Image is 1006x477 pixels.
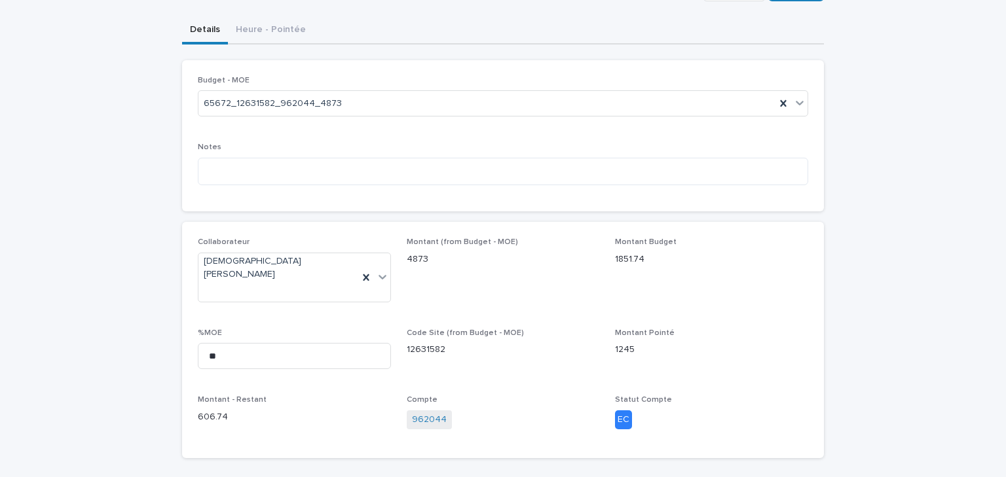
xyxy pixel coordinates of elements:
[198,329,222,337] span: %MOE
[228,17,314,44] button: Heure - Pointée
[198,77,250,84] span: Budget - MOE
[198,238,250,246] span: Collaborateur
[182,17,228,44] button: Details
[615,238,677,246] span: Montant Budget
[204,255,353,282] span: [DEMOGRAPHIC_DATA][PERSON_NAME]
[198,410,391,424] p: 606.74
[615,343,808,357] p: 1245
[407,343,600,357] p: 12631582
[412,413,447,427] a: 962044
[204,97,342,111] span: 65672_12631582_962044_4873
[198,143,221,151] span: Notes
[407,238,518,246] span: Montant (from Budget - MOE)
[407,329,524,337] span: Code Site (from Budget - MOE)
[198,396,267,404] span: Montant - Restant
[615,253,808,266] p: 1851.74
[407,253,600,266] p: 4873
[407,396,438,404] span: Compte
[615,396,672,404] span: Statut Compte
[615,329,675,337] span: Montant Pointé
[615,410,632,429] div: EC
